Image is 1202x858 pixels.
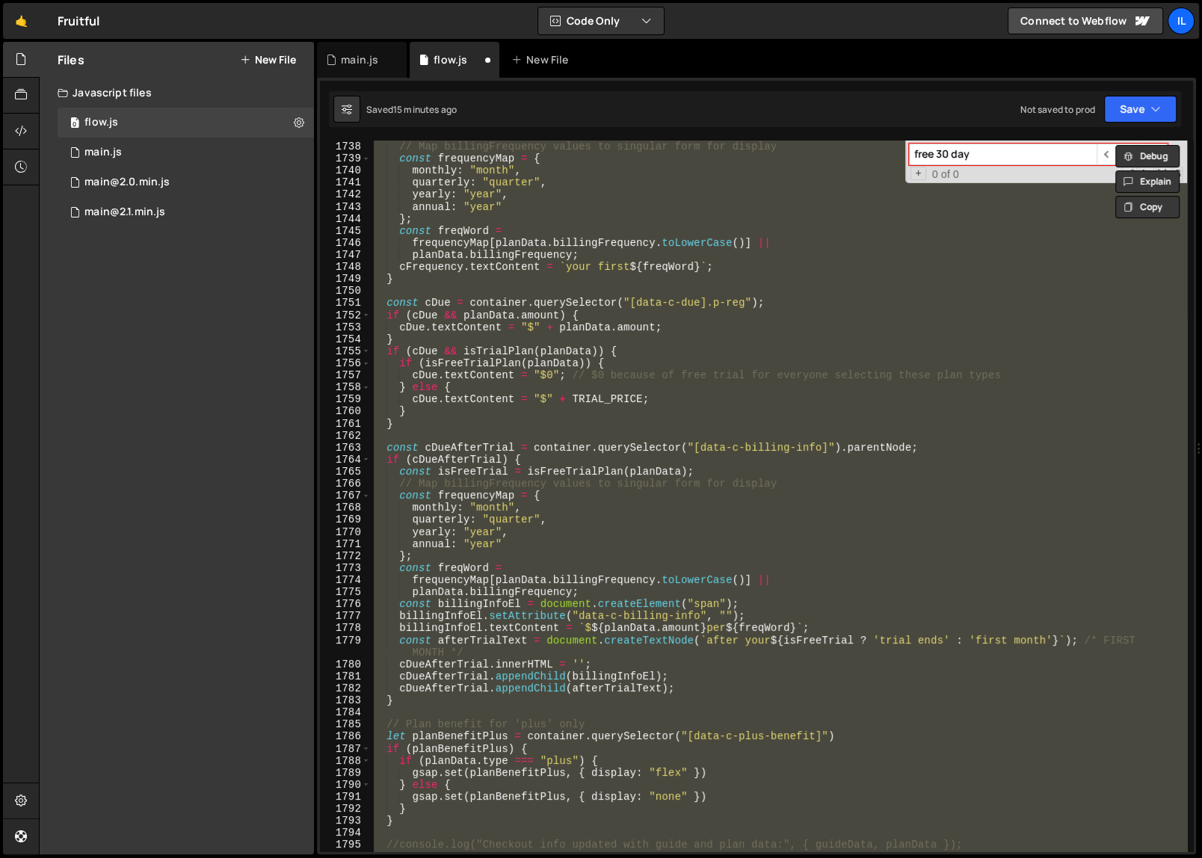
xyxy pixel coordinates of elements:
h2: Files [58,52,84,68]
a: 🤙 [3,3,40,39]
div: 12077/31244.js [58,197,314,227]
div: main.js [84,146,122,159]
div: 1751 [320,297,371,309]
div: 1780 [320,658,371,670]
button: Code Only [538,7,664,34]
div: main.js [341,52,378,67]
div: 1778 [320,622,371,634]
div: 1755 [320,345,371,357]
button: New File [240,54,296,66]
div: 1795 [320,839,371,851]
div: 1790 [320,779,371,791]
div: 1754 [320,333,371,345]
div: 1745 [320,225,371,237]
button: Debug [1115,145,1180,167]
div: 1772 [320,550,371,562]
div: flow.js [84,116,118,129]
span: 0 [70,118,79,130]
div: 1767 [320,490,371,501]
input: Search for [909,143,1097,165]
div: 1781 [320,670,371,682]
div: 1766 [320,478,371,490]
div: 1763 [320,442,371,454]
div: 12077/30059.js [58,167,314,197]
button: Copy [1115,196,1180,218]
div: 1747 [320,249,371,261]
div: 15 minutes ago [393,103,457,116]
div: 1777 [320,610,371,622]
div: 1791 [320,791,371,803]
div: 1741 [320,176,371,188]
div: 1758 [320,381,371,393]
div: 1784 [320,706,371,718]
div: 1787 [320,743,371,755]
div: New File [511,52,574,67]
div: main@2.1.min.js [84,206,165,219]
a: Connect to Webflow [1008,7,1163,34]
div: 1794 [320,827,371,839]
div: 1788 [320,755,371,767]
div: 1740 [320,164,371,176]
div: 1765 [320,466,371,478]
div: Saved [366,103,457,116]
div: 1739 [320,152,371,164]
div: 1774 [320,574,371,586]
div: flow.js [434,52,467,67]
div: 1738 [320,141,371,152]
button: Explain [1115,170,1180,193]
div: main@2.0.min.js [84,176,170,189]
div: 1742 [320,188,371,200]
div: 1744 [320,213,371,225]
div: 12077/32195.js [58,108,314,138]
div: 1760 [320,405,371,417]
div: 1762 [320,430,371,442]
div: 1783 [320,694,371,706]
div: Javascript files [40,78,314,108]
div: 1761 [320,418,371,430]
a: Il [1168,7,1195,34]
div: 1750 [320,285,371,297]
div: 1759 [320,393,371,405]
div: 1757 [320,369,371,381]
div: 1768 [320,501,371,513]
div: 1752 [320,309,371,321]
div: Fruitful [58,12,99,30]
span: ​ [1097,143,1118,165]
div: 1769 [320,513,371,525]
button: Save [1104,96,1177,123]
div: 1753 [320,321,371,333]
div: 1775 [320,586,371,598]
div: 1776 [320,598,371,610]
div: 1773 [320,562,371,574]
div: 1746 [320,237,371,249]
div: 1793 [320,815,371,827]
div: 1764 [320,454,371,466]
div: 1743 [320,201,371,213]
div: 1786 [320,730,371,742]
div: 1789 [320,767,371,779]
div: 1756 [320,357,371,369]
div: 1748 [320,261,371,273]
div: 12077/28919.js [58,138,314,167]
span: 0 of 0 [926,168,965,180]
div: Not saved to prod [1020,103,1095,116]
div: 1792 [320,803,371,815]
span: Toggle Replace mode [910,167,926,180]
div: 1771 [320,538,371,550]
div: 1779 [320,635,371,658]
div: 1782 [320,682,371,694]
div: 1749 [320,273,371,285]
div: 1770 [320,526,371,538]
div: 1785 [320,718,371,730]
